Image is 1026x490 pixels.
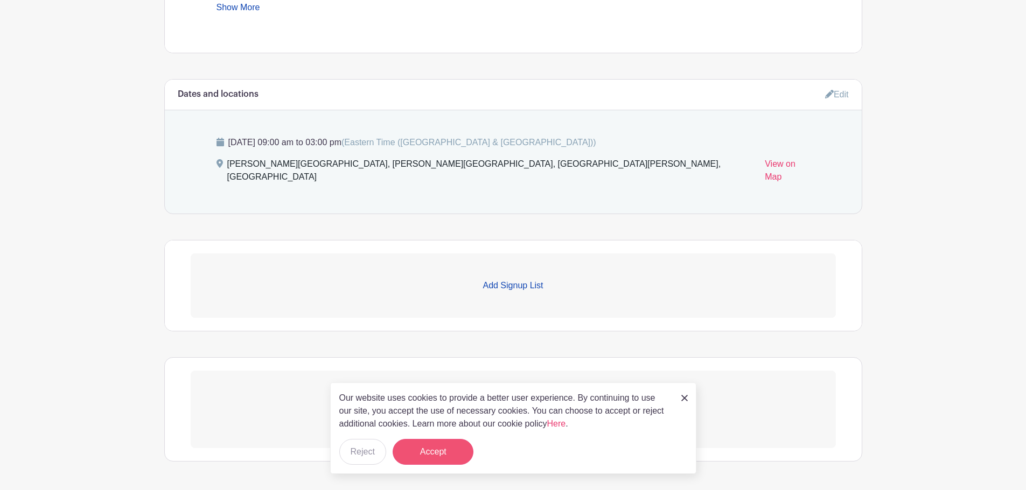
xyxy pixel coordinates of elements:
p: Add Question Form [191,396,836,409]
a: Add Signup List [191,253,836,318]
div: [PERSON_NAME][GEOGRAPHIC_DATA], [PERSON_NAME][GEOGRAPHIC_DATA], [GEOGRAPHIC_DATA][PERSON_NAME], [... [227,158,757,188]
img: close_button-5f87c8562297e5c2d7936805f587ecaba9071eb48480494691a3f1689db116b3.svg [681,395,688,401]
a: Add Question Form Set up a form for your invitees to fill in when they sign up. [191,371,836,448]
a: Show More [217,3,260,16]
a: Edit [825,86,849,103]
button: Reject [339,439,386,465]
p: Add Signup List [191,279,836,292]
p: [DATE] 09:00 am to 03:00 pm [217,136,810,149]
button: Accept [393,439,473,465]
p: Set up a form for your invitees to fill in when they sign up. [191,409,836,422]
p: Our website uses cookies to provide a better user experience. By continuing to use our site, you ... [339,392,670,430]
a: View on Map [765,158,809,188]
h6: Dates and locations [178,89,259,100]
span: (Eastern Time ([GEOGRAPHIC_DATA] & [GEOGRAPHIC_DATA])) [341,138,596,147]
a: Here [547,419,566,428]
